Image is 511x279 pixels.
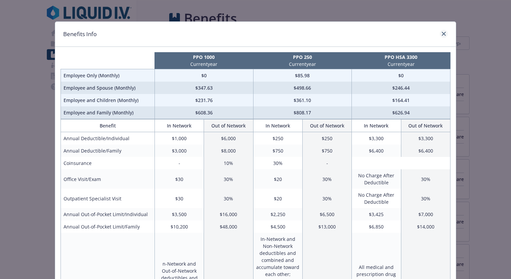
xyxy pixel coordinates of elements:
[155,169,204,189] td: $30
[440,30,448,38] a: close
[352,169,401,189] td: No Charge After Deductible
[61,94,155,106] td: Employee and Children (Monthly)
[253,69,352,82] td: $85.98
[253,106,352,119] td: $808.17
[61,145,155,157] td: Annual Deductible/Family
[352,82,450,94] td: $246.44
[401,208,450,220] td: $7,000
[253,169,302,189] td: $20
[61,189,155,208] td: Outpatient Specialist Visit
[155,208,204,220] td: $3,500
[253,208,302,220] td: $2,250
[253,82,352,94] td: $498.66
[352,220,401,233] td: $6,850
[155,69,253,82] td: $0
[353,61,449,68] p: Current year
[204,157,253,169] td: 10%
[352,189,401,208] td: No Charge After Deductible
[352,145,401,157] td: $6,400
[61,69,155,82] td: Employee Only (Monthly)
[155,106,253,119] td: $608.36
[155,145,204,157] td: $3,000
[352,208,401,220] td: $3,425
[353,54,449,61] p: PPO HSA 3300
[302,208,351,220] td: $6,500
[61,106,155,119] td: Employee and Family (Monthly)
[204,220,253,233] td: $48,000
[61,169,155,189] td: Office Visit/Exam
[61,208,155,220] td: Annual Out-of-Pocket Limit/Individual
[254,61,350,68] p: Current year
[156,54,252,61] p: PPO 1000
[352,132,401,145] td: $3,300
[63,30,97,38] h1: Benefits Info
[155,94,253,106] td: $231.76
[352,119,401,132] th: In Network
[302,157,351,169] td: -
[253,145,302,157] td: $750
[204,189,253,208] td: 30%
[401,119,450,132] th: Out of Network
[155,132,204,145] td: $1,000
[204,208,253,220] td: $16,000
[401,169,450,189] td: 30%
[302,119,351,132] th: Out of Network
[204,132,253,145] td: $6,000
[155,189,204,208] td: $30
[401,145,450,157] td: $6,400
[204,145,253,157] td: $8,000
[204,169,253,189] td: 30%
[302,132,351,145] td: $250
[302,189,351,208] td: 30%
[302,145,351,157] td: $750
[302,220,351,233] td: $13,000
[156,61,252,68] p: Current year
[352,94,450,106] td: $164.41
[352,106,450,119] td: $626.94
[155,82,253,94] td: $347.63
[61,220,155,233] td: Annual Out-of-Pocket Limit/Family
[254,54,350,61] p: PPO 250
[302,169,351,189] td: 30%
[401,220,450,233] td: $14,000
[253,94,352,106] td: $361.10
[155,220,204,233] td: $10,200
[401,132,450,145] td: $3,300
[61,157,155,169] td: Coinsurance
[253,119,302,132] th: In Network
[401,189,450,208] td: 30%
[155,119,204,132] th: In Network
[253,132,302,145] td: $250
[61,52,155,69] th: intentionally left blank
[253,157,302,169] td: 30%
[61,82,155,94] td: Employee and Spouse (Monthly)
[352,69,450,82] td: $0
[155,157,204,169] td: -
[204,119,253,132] th: Out of Network
[253,189,302,208] td: $20
[61,132,155,145] td: Annual Deductible/Individual
[253,220,302,233] td: $4,500
[61,119,155,132] th: Benefit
